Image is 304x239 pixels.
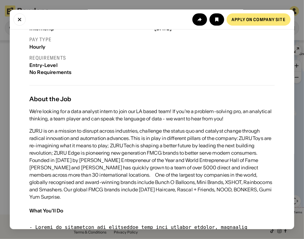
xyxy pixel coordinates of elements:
div: Requirements [29,55,150,61]
div: No Requirements [29,69,150,75]
div: ZURU is on a mission to disrupt across industries, challenge the status quo and catalyst change t... [29,127,275,200]
div: Apply on company site [232,17,286,22]
div: We're looking for a data analyst intern to join our LA based team! If you're a problem-solving pr... [29,108,275,122]
div: Hourly [29,44,150,50]
button: Close [13,13,26,26]
div: What You'll Do [29,208,63,214]
div: Pay type [29,36,150,43]
div: Entry-Level [29,62,150,68]
div: About the Job [29,95,275,103]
